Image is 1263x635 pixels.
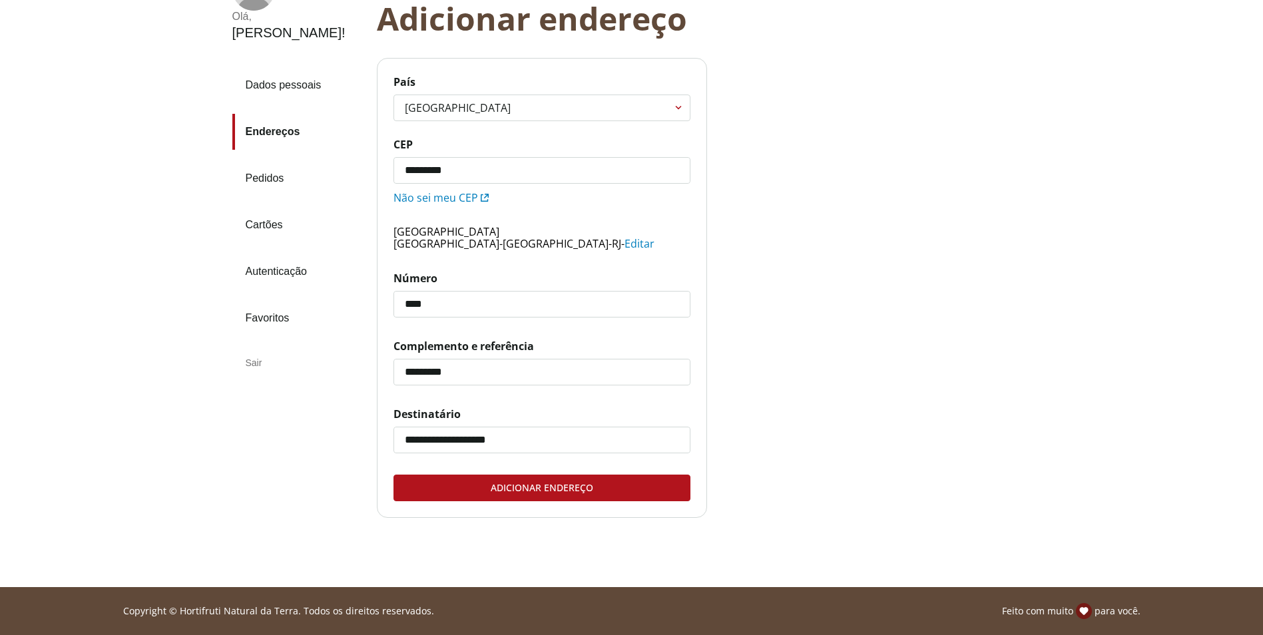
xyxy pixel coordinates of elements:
[612,236,621,251] span: RJ
[232,160,366,196] a: Pedidos
[232,25,346,41] div: [PERSON_NAME] !
[232,207,366,243] a: Cartões
[499,236,503,251] span: -
[393,236,499,251] span: [GEOGRAPHIC_DATA]
[1076,603,1092,619] img: amor
[5,603,1258,619] div: Linha de sessão
[232,300,366,336] a: Favoritos
[394,292,690,317] input: Número
[394,359,690,385] input: Complemento e referência
[394,427,690,453] input: Destinatário
[625,236,654,251] span: Editar
[232,11,346,23] div: Olá ,
[503,236,609,251] span: [GEOGRAPHIC_DATA]
[393,75,690,89] span: País
[393,339,690,353] span: Complemento e referência
[393,224,499,239] span: [GEOGRAPHIC_DATA]
[232,254,366,290] a: Autenticação
[1002,603,1140,619] p: Feito com muito para você.
[393,271,690,286] span: Número
[232,67,366,103] a: Dados pessoais
[393,190,489,205] a: Não sei meu CEP
[393,475,690,501] button: Adicionar endereço
[232,347,366,379] div: Sair
[393,137,690,152] span: CEP
[609,236,612,251] span: -
[393,407,690,421] span: Destinatário
[621,236,625,251] span: -
[394,158,690,183] input: CEP
[232,114,366,150] a: Endereços
[123,604,434,618] p: Copyright © Hortifruti Natural da Terra. Todos os direitos reservados.
[394,475,690,501] div: Adicionar endereço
